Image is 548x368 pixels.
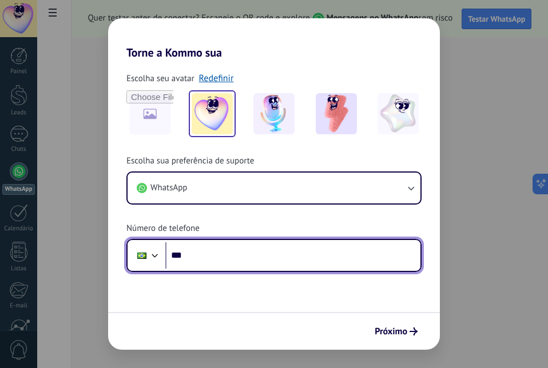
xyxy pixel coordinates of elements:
[150,182,187,194] span: WhatsApp
[108,18,440,59] h2: Torne a Kommo sua
[131,243,153,267] div: Brazil: + 55
[126,73,194,85] span: Escolha seu avatar
[378,93,419,134] img: -4.jpeg
[316,93,357,134] img: -3.jpeg
[375,327,407,335] span: Próximo
[126,155,254,167] span: Escolha sua preferência de suporte
[253,93,295,134] img: -2.jpeg
[192,93,233,134] img: -1.jpeg
[126,223,200,234] span: Número de telefone
[370,322,423,341] button: Próximo
[128,173,420,203] button: WhatsApp
[199,73,234,84] a: Redefinir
